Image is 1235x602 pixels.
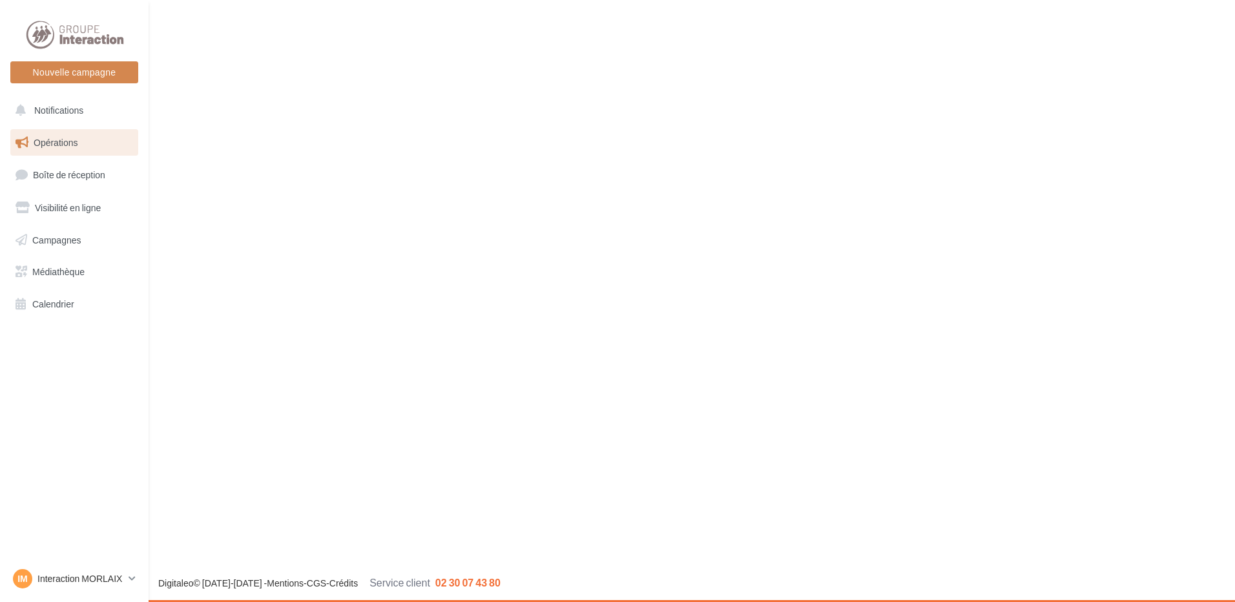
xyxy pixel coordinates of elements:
a: Visibilité en ligne [8,194,141,222]
span: IM [17,572,28,585]
a: IM Interaction MORLAIX [10,566,138,591]
a: Boîte de réception [8,161,141,189]
span: Service client [369,576,430,588]
a: Digitaleo [158,577,193,588]
a: CGS [307,577,326,588]
span: 02 30 07 43 80 [435,576,501,588]
a: Crédits [329,577,358,588]
span: Campagnes [32,234,81,245]
a: Calendrier [8,291,141,318]
span: Opérations [34,137,78,148]
button: Nouvelle campagne [10,61,138,83]
span: Notifications [34,105,83,116]
a: Médiathèque [8,258,141,285]
span: Visibilité en ligne [35,202,101,213]
a: Mentions [267,577,304,588]
a: Opérations [8,129,141,156]
span: Boîte de réception [33,169,105,180]
span: Médiathèque [32,266,85,277]
p: Interaction MORLAIX [37,572,123,585]
button: Notifications [8,97,136,124]
span: Calendrier [32,298,74,309]
a: Campagnes [8,227,141,254]
span: © [DATE]-[DATE] - - - [158,577,501,588]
